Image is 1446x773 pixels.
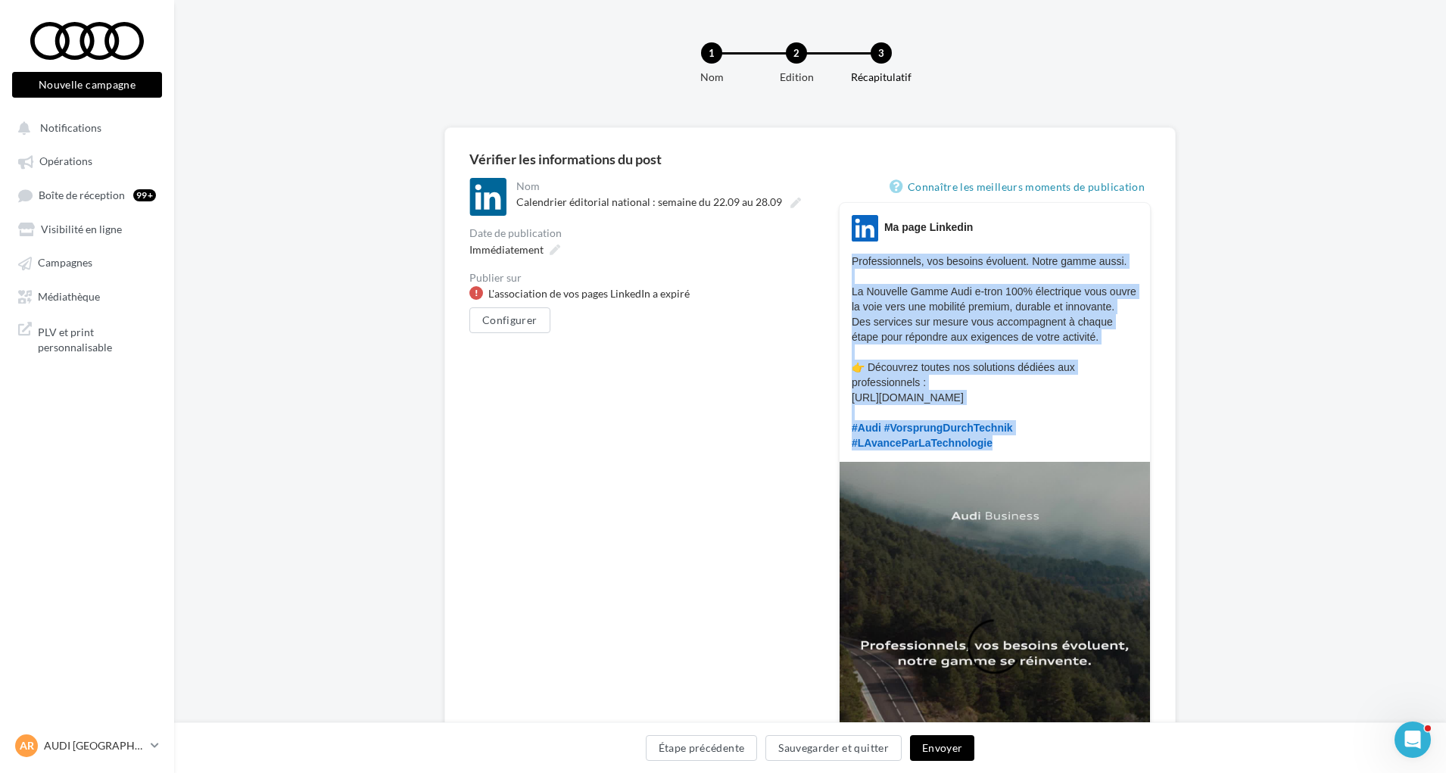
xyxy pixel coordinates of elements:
[9,181,165,209] a: Boîte de réception99+
[516,195,782,208] span: Calendrier éditorial national : semaine du 22.09 au 28.09
[516,181,812,192] div: Nom
[469,273,815,283] div: Publier sur
[20,738,34,753] span: AR
[9,215,165,242] a: Visibilité en ligne
[469,152,1151,166] div: Vérifier les informations du post
[786,42,807,64] div: 2
[890,178,1151,196] a: Connaître les meilleurs moments de publication
[469,228,815,238] div: Date de publication
[9,282,165,310] a: Médiathèque
[833,70,930,85] div: Récapitulatif
[39,155,92,168] span: Opérations
[910,735,974,761] button: Envoyer
[748,70,845,85] div: Edition
[9,248,165,276] a: Campagnes
[38,257,92,270] span: Campagnes
[469,307,550,333] button: Configurer
[884,220,973,235] div: Ma page Linkedin
[9,316,165,360] a: PLV et print personnalisable
[884,422,1013,434] span: #VorsprungDurchTechnik
[852,422,881,434] span: #Audi
[765,735,902,761] button: Sauvegarder et quitter
[469,243,544,256] span: Immédiatement
[44,738,145,753] p: AUDI [GEOGRAPHIC_DATA]
[38,322,156,354] span: PLV et print personnalisable
[12,72,162,98] button: Nouvelle campagne
[9,114,159,141] button: Notifications
[663,70,760,85] div: Nom
[12,731,162,760] a: AR AUDI [GEOGRAPHIC_DATA]
[646,735,758,761] button: Étape précédente
[40,121,101,134] span: Notifications
[871,42,892,64] div: 3
[488,286,690,301] div: L'association de vos pages LinkedIn a expiré
[41,223,122,235] span: Visibilité en ligne
[39,189,125,201] span: Boîte de réception
[38,290,100,303] span: Médiathèque
[1395,722,1431,758] iframe: Intercom live chat
[852,254,1138,450] p: Professionnels, vos besoins évoluent. Notre gamme aussi. La Nouvelle Gamme Audi e-tron 100% élect...
[701,42,722,64] div: 1
[133,189,156,201] div: 99+
[852,437,993,449] span: #LAvanceParLaTechnologie
[9,147,165,174] a: Opérations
